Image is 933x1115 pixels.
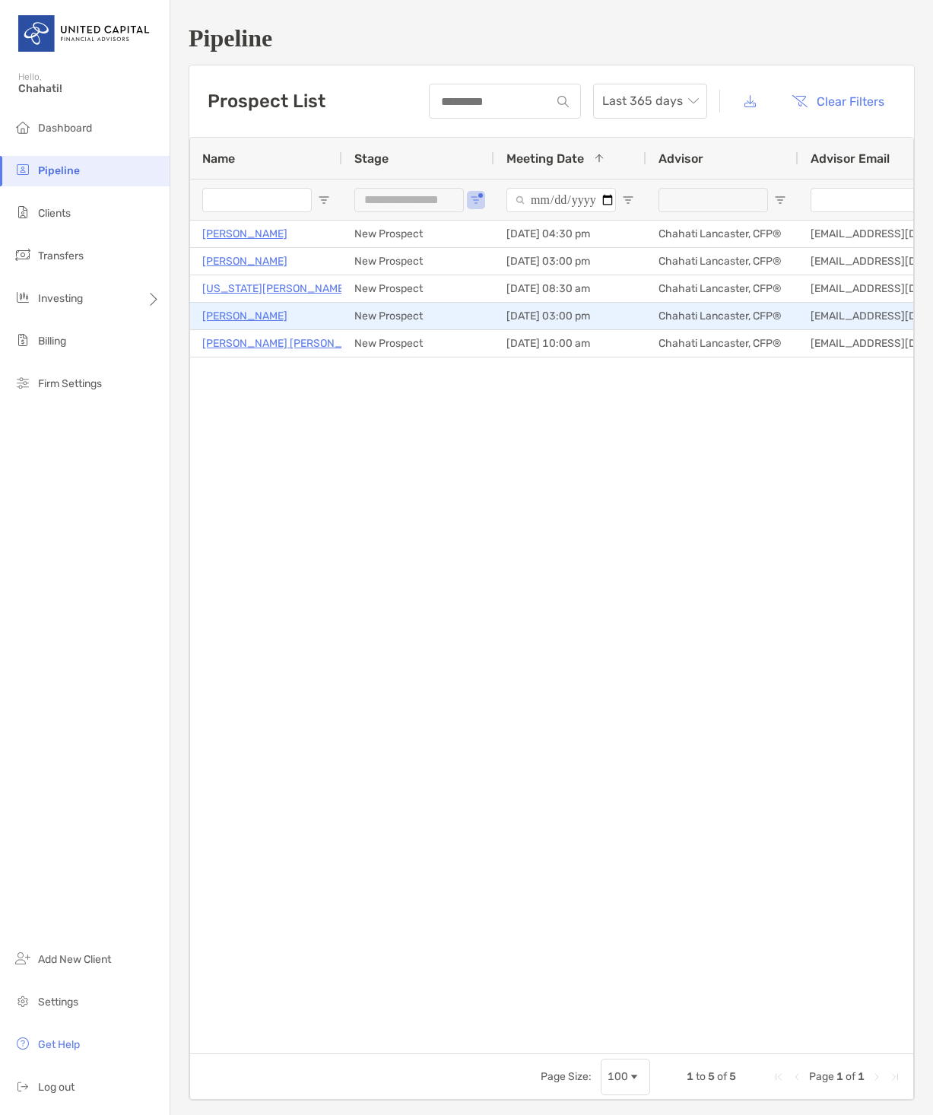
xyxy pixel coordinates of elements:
span: Billing [38,335,66,348]
button: Clear Filters [780,84,896,118]
span: Name [202,151,235,166]
span: of [717,1070,727,1083]
span: Dashboard [38,122,92,135]
img: clients icon [14,203,32,221]
a: [PERSON_NAME] [PERSON_NAME] [202,334,375,353]
img: add_new_client icon [14,949,32,967]
div: Last Page [889,1071,901,1083]
div: [DATE] 04:30 pm [494,221,646,247]
button: Open Filter Menu [622,194,634,206]
img: billing icon [14,331,32,349]
img: firm-settings icon [14,373,32,392]
span: Meeting Date [506,151,584,166]
a: [PERSON_NAME] [202,307,287,326]
span: Page [809,1070,834,1083]
span: Investing [38,292,83,305]
div: New Prospect [342,248,494,275]
span: Advisor Email [811,151,890,166]
button: Open Filter Menu [470,194,482,206]
span: to [696,1070,706,1083]
img: dashboard icon [14,118,32,136]
div: Page Size: [541,1070,592,1083]
div: New Prospect [342,330,494,357]
h3: Prospect List [208,91,325,112]
div: [DATE] 10:00 am [494,330,646,357]
div: Previous Page [791,1071,803,1083]
img: settings icon [14,992,32,1010]
span: Log out [38,1081,75,1094]
span: Transfers [38,249,84,262]
span: Clients [38,207,71,220]
span: Get Help [38,1038,80,1051]
div: Chahati Lancaster, CFP® [646,248,798,275]
a: [PERSON_NAME] [202,224,287,243]
div: Chahati Lancaster, CFP® [646,221,798,247]
span: 1 [858,1070,865,1083]
span: Last 365 days [602,84,698,118]
div: Next Page [871,1071,883,1083]
div: 100 [608,1070,628,1083]
span: 1 [687,1070,693,1083]
span: Advisor [658,151,703,166]
input: Name Filter Input [202,188,312,212]
span: Chahati! [18,82,160,95]
div: [DATE] 03:00 pm [494,248,646,275]
span: 5 [708,1070,715,1083]
input: Meeting Date Filter Input [506,188,616,212]
div: Chahati Lancaster, CFP® [646,330,798,357]
div: [DATE] 03:00 pm [494,303,646,329]
button: Open Filter Menu [318,194,330,206]
img: pipeline icon [14,160,32,179]
a: [US_STATE][PERSON_NAME] [202,279,347,298]
a: [PERSON_NAME] [202,252,287,271]
span: Add New Client [38,953,111,966]
img: input icon [557,96,569,107]
span: of [846,1070,855,1083]
span: 1 [836,1070,843,1083]
div: New Prospect [342,221,494,247]
button: Open Filter Menu [774,194,786,206]
div: New Prospect [342,275,494,302]
span: Stage [354,151,389,166]
img: United Capital Logo [18,6,151,61]
div: Page Size [601,1059,650,1095]
img: logout icon [14,1077,32,1095]
span: Pipeline [38,164,80,177]
div: New Prospect [342,303,494,329]
span: 5 [729,1070,736,1083]
div: Chahati Lancaster, CFP® [646,275,798,302]
img: get-help icon [14,1034,32,1053]
img: investing icon [14,288,32,307]
div: First Page [773,1071,785,1083]
div: Chahati Lancaster, CFP® [646,303,798,329]
span: Settings [38,996,78,1009]
h1: Pipeline [189,24,915,52]
div: [DATE] 08:30 am [494,275,646,302]
span: Firm Settings [38,377,102,390]
img: transfers icon [14,246,32,264]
